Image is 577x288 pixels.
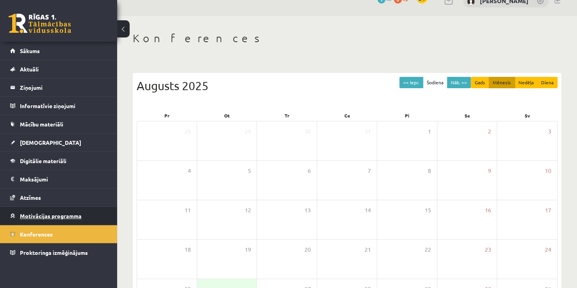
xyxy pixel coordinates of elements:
[9,14,71,33] a: Rīgas 1. Tālmācības vidusskola
[244,245,251,254] span: 19
[545,167,551,175] span: 10
[437,110,497,121] div: Se
[10,78,107,96] a: Ziņojumi
[10,42,107,60] a: Sākums
[305,245,311,254] span: 20
[368,167,371,175] span: 7
[484,206,491,215] span: 16
[447,77,471,88] button: Nāk. >>
[489,77,515,88] button: Mēnesis
[365,245,371,254] span: 21
[308,167,311,175] span: 6
[137,110,197,121] div: Pr
[20,194,41,201] span: Atzīmes
[365,127,371,136] span: 31
[244,206,251,215] span: 12
[185,127,191,136] span: 28
[545,245,551,254] span: 24
[20,170,107,188] legend: Maksājumi
[377,110,437,121] div: Pi
[425,206,431,215] span: 15
[425,245,431,254] span: 22
[257,110,317,121] div: Tr
[545,206,551,215] span: 17
[10,207,107,225] a: Motivācijas programma
[20,121,63,128] span: Mācību materiāli
[10,170,107,188] a: Maksājumi
[365,206,371,215] span: 14
[515,77,538,88] button: Nedēļa
[188,167,191,175] span: 4
[20,139,81,146] span: [DEMOGRAPHIC_DATA]
[428,167,431,175] span: 8
[537,77,557,88] button: Diena
[10,244,107,261] a: Proktoringa izmēģinājums
[197,110,257,121] div: Ot
[484,245,491,254] span: 23
[10,188,107,206] a: Atzīmes
[317,110,377,121] div: Ce
[428,127,431,136] span: 1
[20,157,66,164] span: Digitālie materiāli
[20,231,53,238] span: Konferences
[185,245,191,254] span: 18
[20,249,88,256] span: Proktoringa izmēģinājums
[10,152,107,170] a: Digitālie materiāli
[488,127,491,136] span: 2
[20,212,82,219] span: Motivācijas programma
[20,78,107,96] legend: Ziņojumi
[133,32,561,45] h1: Konferences
[10,115,107,133] a: Mācību materiāli
[423,77,447,88] button: Šodiena
[10,97,107,115] a: Informatīvie ziņojumi
[20,66,39,73] span: Aktuāli
[137,77,557,94] div: Augusts 2025
[248,167,251,175] span: 5
[399,77,423,88] button: << Iepr.
[488,167,491,175] span: 9
[10,60,107,78] a: Aktuāli
[305,206,311,215] span: 13
[20,47,40,54] span: Sākums
[10,133,107,151] a: [DEMOGRAPHIC_DATA]
[10,225,107,243] a: Konferences
[305,127,311,136] span: 30
[185,206,191,215] span: 11
[471,77,489,88] button: Gads
[497,110,557,121] div: Sv
[548,127,551,136] span: 3
[20,97,107,115] legend: Informatīvie ziņojumi
[244,127,251,136] span: 29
